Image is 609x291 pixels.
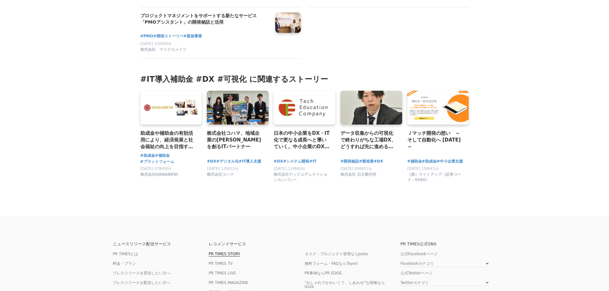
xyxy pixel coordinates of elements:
a: #DX [274,158,283,165]
span: 株式会社テックエデュケイションカンパニー [274,172,330,183]
a: #IT導入支援 [239,158,262,165]
a: "おしゃれでかわいくて、しあわせ"な情報ならisuta [305,280,385,289]
a: #DX [207,158,216,165]
a: 株式会社コハマ、地域企業の[PERSON_NAME]を創るITパートナー [207,130,263,150]
a: PR TIMES LIVE [209,271,236,275]
a: #開発秘話 [340,158,359,165]
a: #DX [374,158,383,165]
a: プレスリリースを配信したい方へ [113,280,170,285]
a: #補助金 [155,153,170,159]
a: 株式会社テックエデュケイションカンパニー [274,179,330,184]
h3: #IT導入補助金 #DX #可視化 に関連するストーリー [140,74,469,84]
a: PR TIMESとは [113,252,138,256]
a: #システム開発 [283,158,309,165]
a: #デジタル化 [216,158,239,165]
a: 公式Twitterページ [401,271,433,275]
a: タスク・プロジェクト管理ならJooto [305,252,368,256]
a: PR事例ならPR EDGE [305,271,342,275]
span: （株）ライトアップ（証券コード：6580） [407,172,464,183]
span: [DATE] 12時22分 [207,166,238,171]
span: 株式会社 日立製作所 [340,172,376,177]
span: [DATE] 09時01分 [340,166,372,171]
a: PR TIMES TV [209,261,233,266]
p: PR TIMES公式SNS [401,242,496,246]
a: 助成金や補助金の有効活用により、経済発展と社会福祉の向上を目指す「Octaforce（オクタフォース）」が誕生した背景と、社会への深い約束。 [140,130,197,150]
a: Ｊマッチ開発の想い ～そして自動化へ [DATE]～ [407,130,464,150]
a: #補助金 [407,158,422,165]
a: 株式会社 マイクロメイツ [140,47,270,53]
span: 株式会社 マイクロメイツ [140,47,186,52]
a: 料金・プラン [113,261,136,266]
span: [DATE] 12時40分 [274,166,305,171]
a: Twitterカテゴリ [401,281,489,286]
p: レコメンドサービス [209,242,305,246]
a: PR TIMES STORY [209,252,240,257]
a: PR TIMES MAGAZINE [209,280,248,285]
a: #助成金 [422,158,437,165]
a: （株）ライトアップ（証券コード：6580） [407,179,464,184]
span: [DATE] 15時42分 [407,166,439,171]
a: #IT [309,158,316,165]
a: 株式会社コハマ [207,174,234,178]
p: ニュースリリース配信サービス [113,242,209,246]
a: 公式Facebookページ [401,252,438,256]
a: 日本の中小企業をDX・IT化で更なる成長へと導いていく。中小企業のDX推進をサポートする「小さなDX」のサービス立ち上げの裏側と想い [274,130,330,150]
a: #中小企業支援 [437,158,463,165]
a: #製造業 [359,158,374,165]
a: #プラットフォーム [140,159,174,165]
a: #開発ストーリー [153,33,183,39]
a: プロジェクトマネジメントをサポートする新たなサービス「PMOアシスタント」の開発秘話と活用 [140,12,270,26]
span: 株式会社HANABENI [140,172,178,177]
a: 株式会社 日立製作所 [340,174,376,178]
a: 株式会社HANABENI [140,174,178,178]
span: 株式会社コハマ [207,172,234,177]
a: Facebookカテゴリ [401,262,489,267]
span: [DATE] 07時00分 [140,166,172,171]
a: プレスリリースを受信したい方へ [113,271,170,275]
a: データ収集からの可視化で終わりがちな工場DX、どうすれば先に進めるのか [340,130,397,150]
span: [DATE] 11時00分 [140,42,172,46]
a: 無料フォーム・FAQならTayori [305,261,358,266]
a: #新規事業 [183,33,202,39]
a: #助成金 [140,153,155,159]
a: #PMO [140,33,153,39]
